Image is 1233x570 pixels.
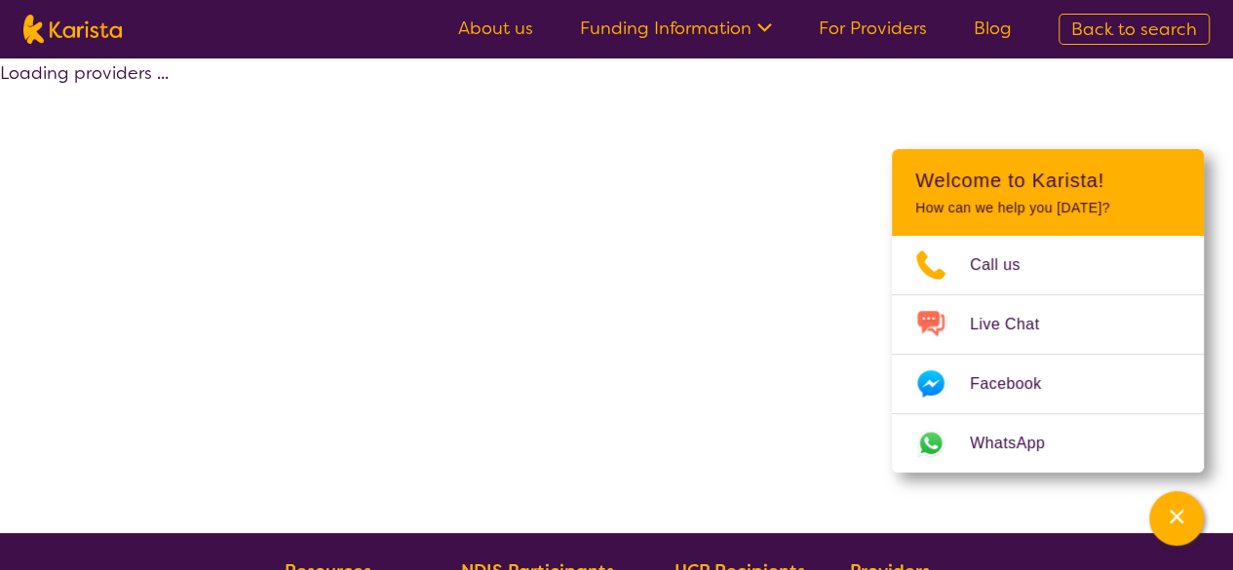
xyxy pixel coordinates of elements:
[970,429,1068,458] span: WhatsApp
[458,17,533,40] a: About us
[892,414,1204,473] a: Web link opens in a new tab.
[915,169,1180,192] h2: Welcome to Karista!
[819,17,927,40] a: For Providers
[1071,18,1197,41] span: Back to search
[970,250,1044,280] span: Call us
[892,149,1204,473] div: Channel Menu
[974,17,1012,40] a: Blog
[915,200,1180,216] p: How can we help you [DATE]?
[23,15,122,44] img: Karista logo
[1149,491,1204,546] button: Channel Menu
[892,236,1204,473] ul: Choose channel
[1059,14,1210,45] a: Back to search
[580,17,772,40] a: Funding Information
[970,310,1062,339] span: Live Chat
[970,369,1064,399] span: Facebook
